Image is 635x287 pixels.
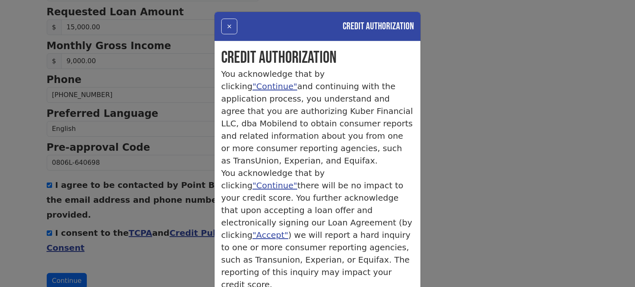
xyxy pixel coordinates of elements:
a: "Continue" [253,180,297,190]
p: You acknowledge that by clicking and continuing with the application process, you understand and ... [221,68,414,167]
a: "Continue" [253,81,297,91]
h4: Credit Authorization [343,19,414,34]
h1: Credit Authorization [221,48,414,68]
button: × [221,19,237,34]
a: "Accept" [253,230,289,240]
